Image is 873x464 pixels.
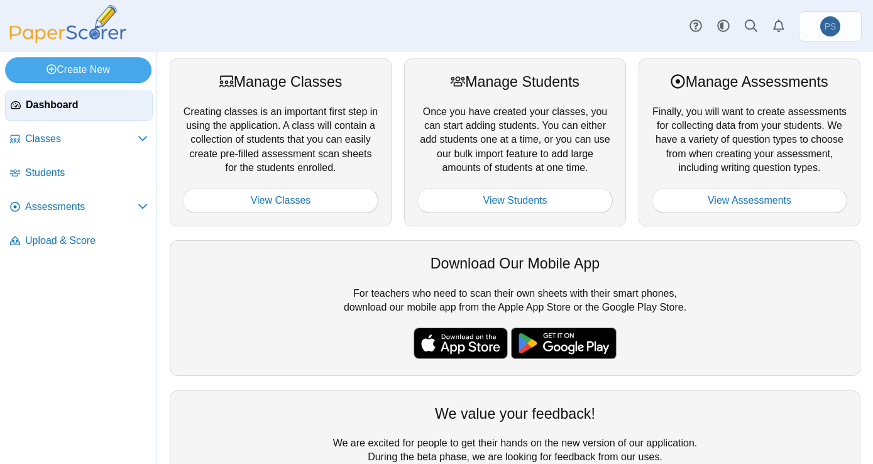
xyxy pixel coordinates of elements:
[5,192,153,223] a: Assessments
[183,72,378,92] div: Manage Classes
[5,57,151,82] a: Create New
[183,253,847,273] div: Download Our Mobile App
[25,234,148,248] span: Upload & Score
[652,188,847,213] a: View Assessments
[5,5,131,43] img: PaperScorer
[183,188,378,213] a: View Classes
[404,58,626,226] div: Once you have created your classes, you can start adding students. You can either add students on...
[26,98,147,112] span: Dashboard
[820,16,840,36] span: Patrick Stephens
[5,35,131,45] a: PaperScorer
[25,166,148,180] span: Students
[5,91,153,121] a: Dashboard
[183,404,847,424] div: We value your feedback!
[25,200,138,214] span: Assessments
[799,11,862,41] a: Patrick Stephens
[765,13,793,40] a: Alerts
[5,124,153,155] a: Classes
[417,72,613,92] div: Manage Students
[414,328,508,359] img: apple-store-badge.svg
[170,58,392,226] div: Creating classes is an important first step in using the application. A class will contain a coll...
[511,328,617,359] img: google-play-badge.png
[639,58,860,226] div: Finally, you will want to create assessments for collecting data from your students. We have a va...
[5,226,153,257] a: Upload & Score
[825,22,837,31] span: Patrick Stephens
[417,188,613,213] a: View Students
[170,240,860,376] div: For teachers who need to scan their own sheets with their smart phones, download our mobile app f...
[25,132,138,146] span: Classes
[5,158,153,189] a: Students
[652,72,847,92] div: Manage Assessments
